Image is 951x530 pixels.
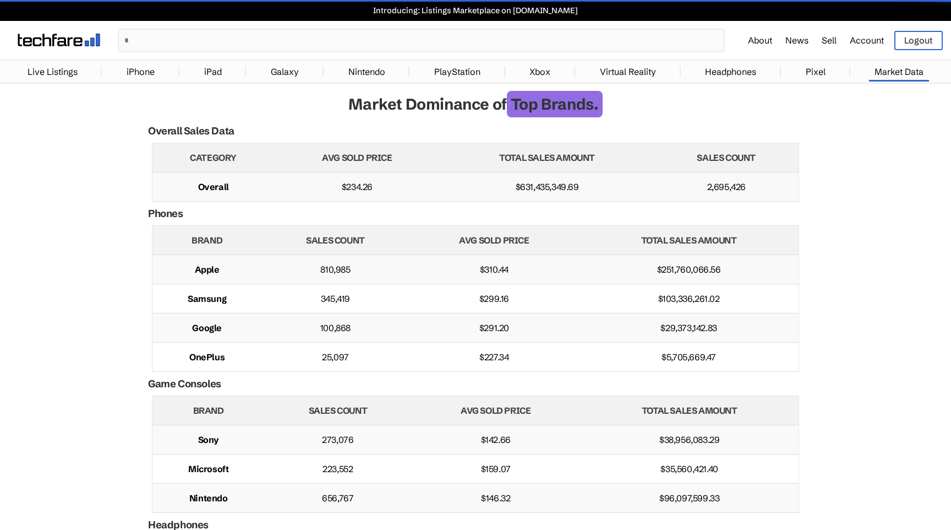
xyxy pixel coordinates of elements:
td: 656,767 [264,484,411,513]
td: 223,552 [264,455,411,484]
td: $234.26 [274,172,440,202]
td: 345,419 [261,284,409,313]
td: $103,336,261.02 [579,284,799,313]
td: Microsoft [152,455,265,484]
td: $5,705,669.47 [579,343,799,372]
h2: Game Consoles [148,377,806,390]
td: $251,760,066.56 [579,255,799,284]
td: Sony [152,425,265,455]
th: Brand [152,226,262,255]
th: Category [152,143,275,172]
a: Pixel [800,61,831,83]
a: Sell [822,35,837,46]
a: News [785,35,808,46]
td: $96,097,599.33 [580,484,799,513]
a: Introducing: Listings Marketplace on [DOMAIN_NAME] [6,6,945,15]
a: iPad [199,61,227,83]
td: $299.16 [409,284,580,313]
a: Nintendo [343,61,391,83]
h2: Overall Sales Data [148,125,234,137]
td: $291.20 [409,313,580,343]
td: Samsung [152,284,262,313]
a: Headphones [699,61,762,83]
td: OnePlus [152,343,262,372]
th: Avg Sold Price [409,226,580,255]
td: $146.32 [411,484,580,513]
h1: Market Dominance of [156,95,795,113]
td: Apple [152,255,262,284]
td: $631,435,349.69 [440,172,654,202]
h2: Phones [148,207,806,220]
td: Overall [152,172,275,202]
th: Sales Count [264,396,411,425]
td: Google [152,313,262,343]
th: Sales Count [654,143,799,172]
td: 25,097 [261,343,409,372]
a: Galaxy [265,61,304,83]
a: Xbox [524,61,556,83]
th: Total Sales Amount [579,226,799,255]
th: Avg Sold Price [411,396,580,425]
img: techfare logo [18,34,100,46]
a: Account [850,35,884,46]
a: Logout [894,31,943,50]
th: Sales Count [261,226,409,255]
td: Nintendo [152,484,265,513]
td: $29,373,142.83 [579,313,799,343]
a: iPhone [121,61,160,83]
a: Market Data [869,61,929,83]
td: $159.07 [411,455,580,484]
a: PlayStation [429,61,486,83]
td: $310.44 [409,255,580,284]
td: $142.66 [411,425,580,455]
td: $38,956,083.29 [580,425,799,455]
td: $35,560,421.40 [580,455,799,484]
td: 2,695,426 [654,172,799,202]
td: $227.34 [409,343,580,372]
th: Total Sales Amount [440,143,654,172]
span: Top Brands. [507,91,603,117]
td: 273,076 [264,425,411,455]
a: About [748,35,772,46]
a: Virtual Reality [594,61,662,83]
th: Brand [152,396,265,425]
th: Avg Sold Price [274,143,440,172]
td: 100,868 [261,313,409,343]
th: Total Sales Amount [580,396,799,425]
a: Live Listings [22,61,83,83]
td: 810,985 [261,255,409,284]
